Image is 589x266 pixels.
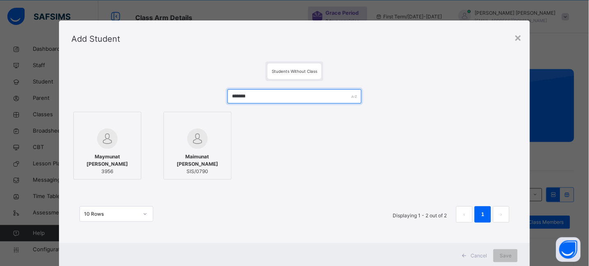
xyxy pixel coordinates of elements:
span: SIS/0790 [168,168,227,175]
div: × [514,29,522,46]
span: Maimunat [PERSON_NAME] [168,153,227,168]
li: 下一页 [493,206,509,223]
span: 3956 [78,168,137,175]
li: 1 [475,206,491,223]
span: Save [500,252,512,259]
button: next page [493,206,509,223]
img: default.svg [187,128,208,149]
div: 10 Rows [84,210,138,218]
li: Displaying 1 - 2 out of 2 [387,206,453,223]
button: prev page [456,206,473,223]
span: Maymunat [PERSON_NAME] [78,153,137,168]
span: Cancel [471,252,487,259]
span: Students Without Class [272,69,317,74]
li: 上一页 [456,206,473,223]
a: 1 [479,209,487,220]
button: Open asap [556,237,581,262]
img: default.svg [97,128,118,149]
span: Add Student [71,34,120,44]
